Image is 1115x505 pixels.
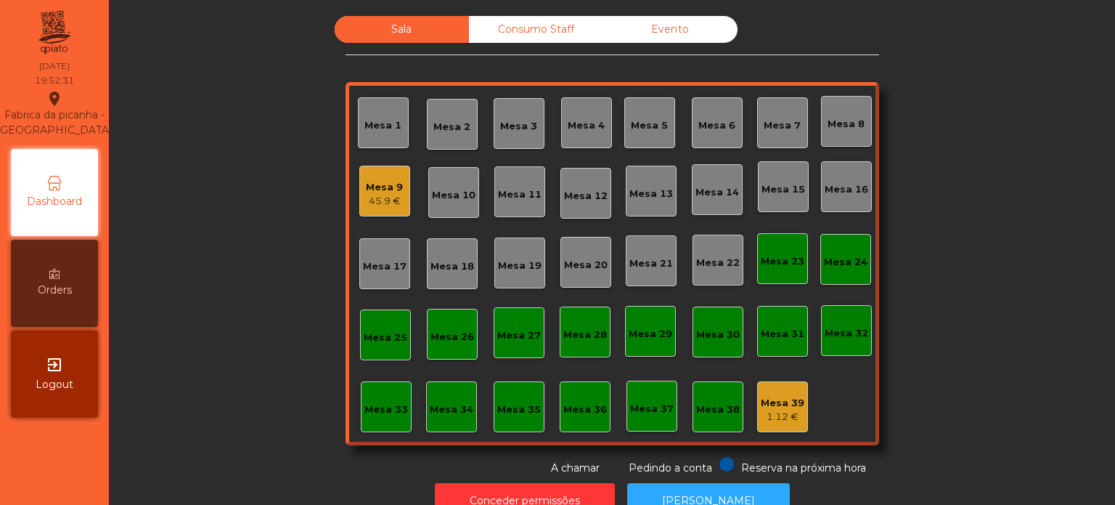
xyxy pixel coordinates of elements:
[551,461,600,474] span: A chamar
[364,403,408,417] div: Mesa 33
[696,403,740,417] div: Mesa 38
[35,74,74,87] div: 19:52:31
[39,60,70,73] div: [DATE]
[366,194,403,209] div: 45.9 €
[696,328,740,342] div: Mesa 30
[695,185,739,200] div: Mesa 14
[433,120,470,134] div: Mesa 2
[564,258,608,272] div: Mesa 20
[629,461,712,474] span: Pedindo a conta
[364,331,407,345] div: Mesa 25
[761,410,804,424] div: 1.12 €
[335,16,469,43] div: Sala
[498,187,542,202] div: Mesa 11
[761,327,804,342] div: Mesa 31
[500,119,537,134] div: Mesa 3
[430,259,474,274] div: Mesa 18
[764,118,801,133] div: Mesa 7
[761,254,804,269] div: Mesa 23
[564,189,608,203] div: Mesa 12
[36,377,73,392] span: Logout
[629,256,673,271] div: Mesa 21
[363,259,407,274] div: Mesa 17
[46,356,63,373] i: exit_to_app
[563,403,607,417] div: Mesa 36
[825,182,868,197] div: Mesa 16
[563,328,607,342] div: Mesa 28
[698,118,735,133] div: Mesa 6
[366,180,403,195] div: Mesa 9
[629,327,672,342] div: Mesa 29
[603,16,738,43] div: Evento
[469,16,603,43] div: Consumo Staff
[430,403,473,417] div: Mesa 34
[568,118,605,133] div: Mesa 4
[828,117,865,132] div: Mesa 8
[27,194,82,209] span: Dashboard
[761,396,804,411] div: Mesa 39
[630,402,674,416] div: Mesa 37
[825,326,868,341] div: Mesa 32
[46,90,63,108] i: location_on
[364,118,401,133] div: Mesa 1
[696,256,740,270] div: Mesa 22
[498,259,542,273] div: Mesa 19
[497,328,541,343] div: Mesa 27
[36,7,72,58] img: qpiato
[761,182,805,197] div: Mesa 15
[631,118,668,133] div: Mesa 5
[497,403,541,417] div: Mesa 35
[629,187,673,201] div: Mesa 13
[430,330,474,344] div: Mesa 26
[38,283,72,298] span: Orders
[432,188,475,203] div: Mesa 10
[824,255,867,270] div: Mesa 24
[741,461,866,474] span: Reserva na próxima hora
